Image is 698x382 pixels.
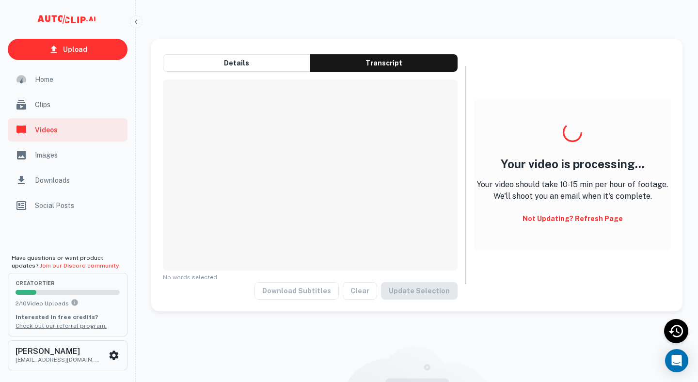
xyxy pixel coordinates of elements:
[16,355,103,364] p: [EMAIL_ADDRESS][DOMAIN_NAME]
[16,299,120,308] p: 2 / 10 Video Uploads
[163,274,458,280] span: No words selected
[16,313,120,321] p: Interested in free credits?
[519,210,627,227] button: Not updating? Refresh Page
[8,143,127,167] a: Images
[8,39,127,60] a: Upload
[35,99,122,110] span: Clips
[40,262,120,269] a: Join our Discord community.
[474,179,671,202] p: Your video should take 10-15 min per hour of footage. We'll shoot you an email when it's complete.
[35,150,122,160] span: Images
[664,319,688,343] div: Recent Activity
[8,118,127,142] a: Videos
[665,349,688,372] div: Open Intercom Messenger
[71,299,79,306] svg: You can upload 10 videos per month on the creator tier. Upgrade to upload more.
[8,340,127,370] button: [PERSON_NAME][EMAIL_ADDRESS][DOMAIN_NAME]
[310,54,458,72] button: Transcript
[35,74,122,85] span: Home
[8,194,127,217] a: Social Posts
[16,348,103,355] h6: [PERSON_NAME]
[8,68,127,91] a: Home
[8,169,127,192] a: Downloads
[35,200,122,211] span: Social Posts
[163,54,310,72] button: Details
[35,175,122,186] span: Downloads
[8,93,127,116] a: Clips
[474,157,671,171] h4: Your video is processing...
[63,44,87,55] p: Upload
[12,255,120,269] span: Have questions or want product updates?
[8,273,127,336] button: creatorTier2/10Video UploadsYou can upload 10 videos per month on the creator tier. Upgrade to up...
[16,281,120,286] span: creator Tier
[16,322,107,329] a: Check out our referral program.
[35,125,122,135] span: Videos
